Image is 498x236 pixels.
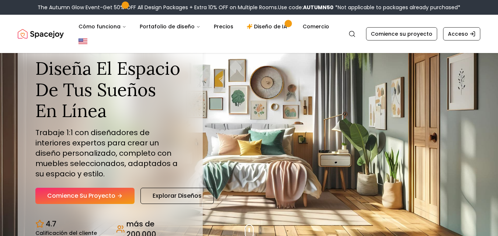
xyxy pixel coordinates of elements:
[35,57,180,122] font: Diseña el espacio de tus sueños en línea
[73,19,335,34] nav: Principal
[79,37,87,46] img: Estados Unidos
[140,188,214,204] a: Explorar diseños
[371,30,432,38] font: Comience su proyecto
[448,30,468,38] font: Acceso
[334,4,460,11] span: *Not applicable to packages already purchased*
[278,4,334,11] span: Use code:
[79,23,121,30] font: Cómo funciona
[38,4,460,11] div: The Autumn Glow Event-Get 50% OFF All Design Packages + Extra 10% OFF on Multiple Rooms.
[214,23,233,30] font: Precios
[303,23,329,30] font: Comercio
[140,23,195,30] font: Portafolio de diseño
[18,27,64,41] img: Logotipo de Spacejoy
[153,191,202,200] font: Explorar diseños
[46,219,56,229] font: 4.7
[35,188,135,204] a: Comience su proyecto
[303,4,334,11] b: AUTUMN50
[366,27,437,40] a: Comience su proyecto
[73,19,132,34] button: Cómo funciona
[47,191,115,200] font: Comience su proyecto
[254,23,287,30] font: Diseño de IA
[18,27,64,41] a: Alegría espacial
[241,19,295,34] a: Diseño de IA
[443,27,480,40] a: Acceso
[35,127,178,179] font: Trabaje 1:1 con diseñadores de interiores expertos para crear un diseño personalizado, completo c...
[134,19,206,34] button: Portafolio de diseño
[18,15,480,53] nav: Global
[297,19,335,34] a: Comercio
[208,19,239,34] a: Precios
